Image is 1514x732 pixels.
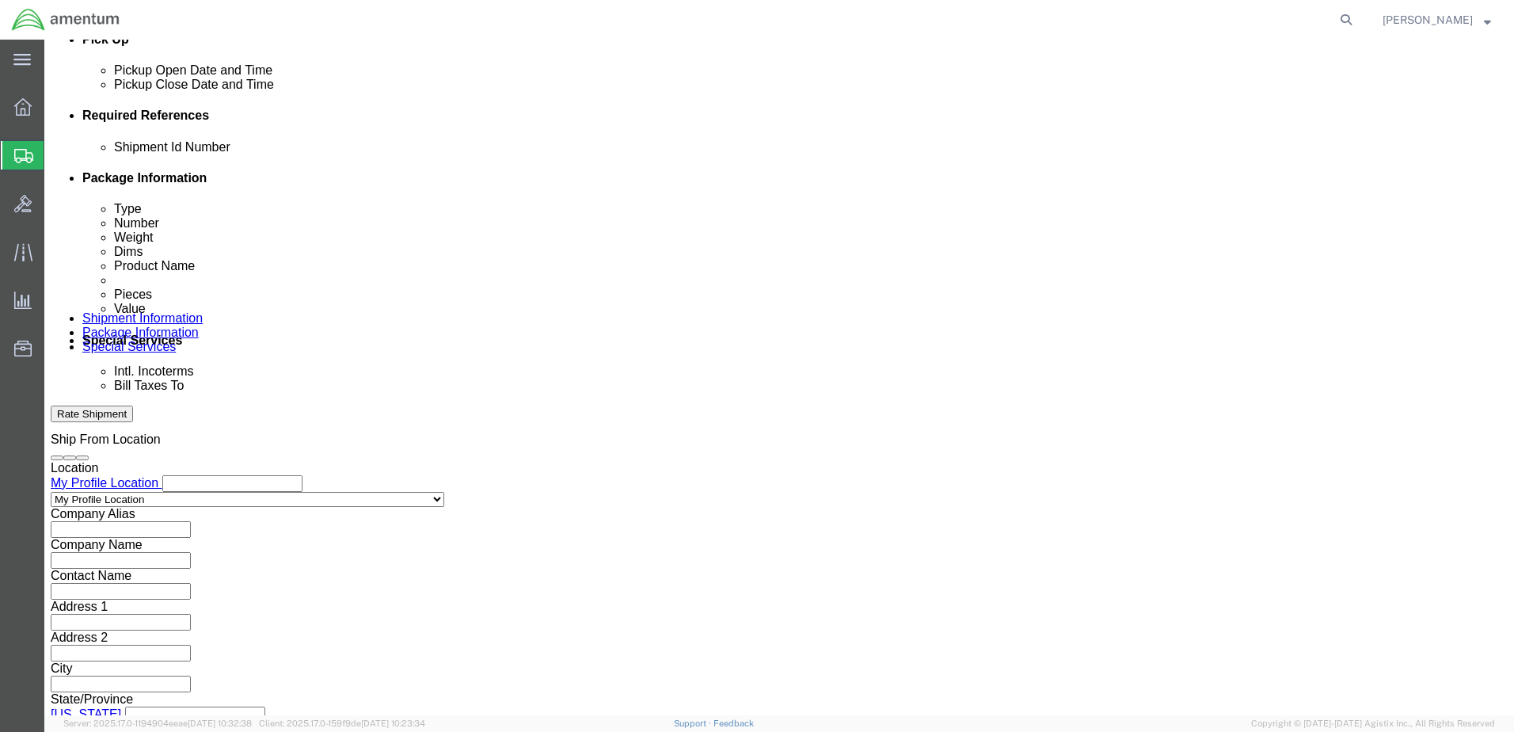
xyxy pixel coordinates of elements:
[674,719,713,728] a: Support
[1251,717,1495,730] span: Copyright © [DATE]-[DATE] Agistix Inc., All Rights Reserved
[44,40,1514,715] iframe: FS Legacy Container
[1383,11,1473,29] span: Scott Meyers
[361,719,425,728] span: [DATE] 10:23:34
[11,8,120,32] img: logo
[259,719,425,728] span: Client: 2025.17.0-159f9de
[1382,10,1492,29] button: [PERSON_NAME]
[713,719,754,728] a: Feedback
[188,719,252,728] span: [DATE] 10:32:38
[63,719,252,728] span: Server: 2025.17.0-1194904eeae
